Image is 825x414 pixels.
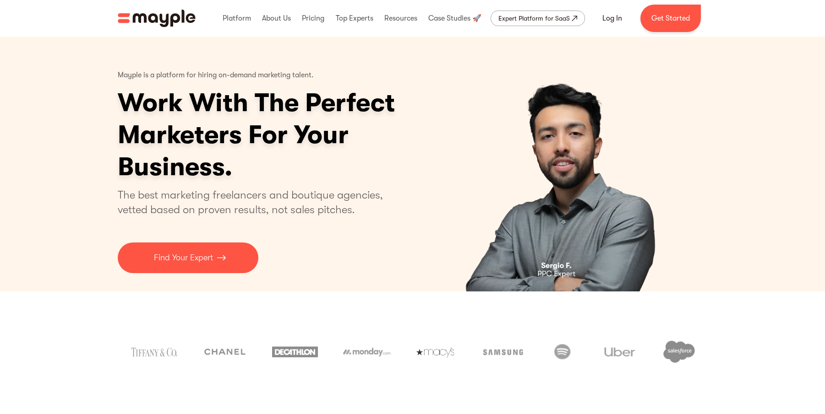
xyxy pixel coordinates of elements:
[118,188,394,217] p: The best marketing freelancers and boutique agencies, vetted based on proven results, not sales p...
[118,87,466,183] h1: Work With The Perfect Marketers For Your Business.
[640,5,701,32] a: Get Started
[498,13,570,24] div: Expert Platform for SaaS
[591,7,633,29] a: Log In
[118,10,196,27] img: Mayple logo
[118,242,258,273] a: Find Your Expert
[118,64,314,87] p: Mayple is a platform for hiring on-demand marketing talent.
[491,11,585,26] a: Expert Platform for SaaS
[154,252,213,264] p: Find Your Expert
